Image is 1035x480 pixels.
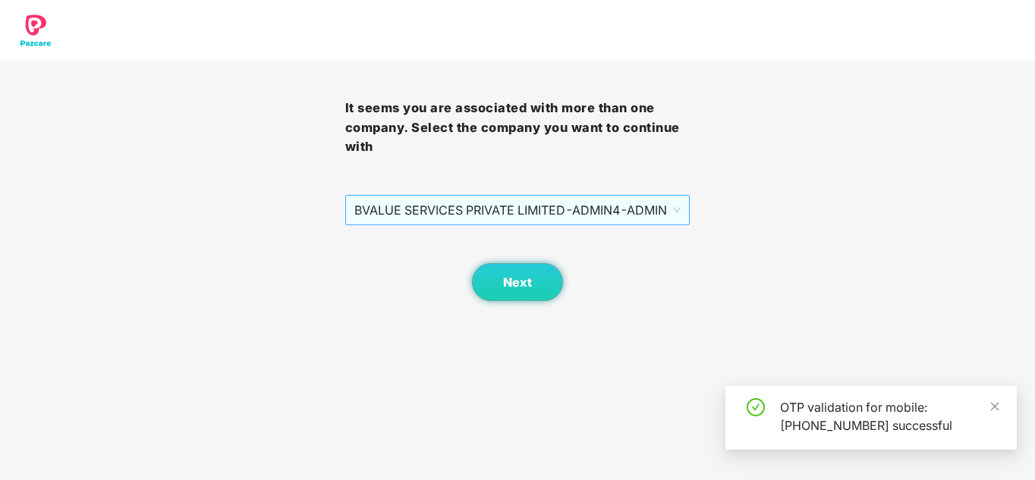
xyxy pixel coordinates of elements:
span: BVALUE SERVICES PRIVATE LIMITED - ADMIN4 - ADMIN [354,196,681,224]
button: Next [472,263,563,301]
div: OTP validation for mobile: [PHONE_NUMBER] successful [780,398,999,435]
span: close [989,401,1000,412]
h3: It seems you are associated with more than one company. Select the company you want to continue with [345,99,691,157]
span: Next [503,275,532,290]
span: check-circle [747,398,765,416]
